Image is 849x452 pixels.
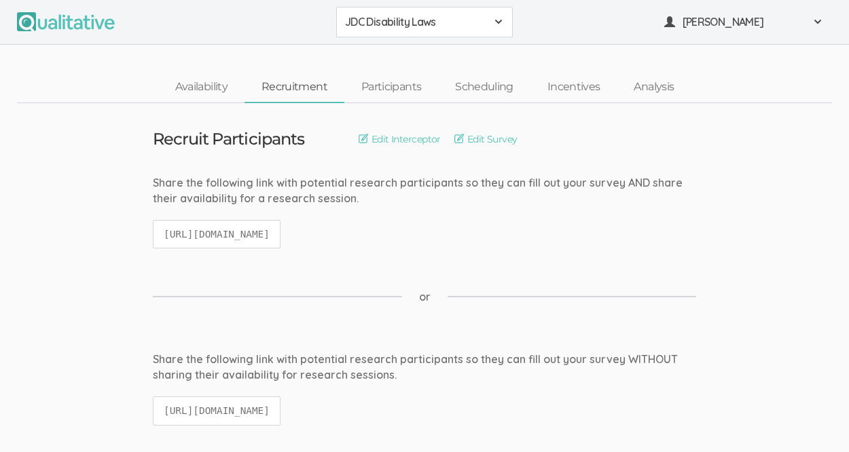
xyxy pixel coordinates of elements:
div: Share the following link with potential research participants so they can fill out your survey WI... [153,352,696,383]
a: Participants [344,73,438,102]
code: [URL][DOMAIN_NAME] [153,220,281,249]
a: Incentives [530,73,617,102]
a: Availability [158,73,245,102]
a: Scheduling [438,73,530,102]
a: Edit Interceptor [359,132,441,147]
span: or [419,289,431,305]
span: [PERSON_NAME] [683,14,805,30]
iframe: Chat Widget [781,387,849,452]
h3: Recruit Participants [153,130,304,148]
code: [URL][DOMAIN_NAME] [153,396,281,426]
button: [PERSON_NAME] [655,7,832,37]
div: Share the following link with potential research participants so they can fill out your survey AN... [153,175,696,206]
a: Recruitment [245,73,344,102]
img: Qualitative [17,12,115,31]
span: JDC Disability Laws [345,14,486,30]
button: JDC Disability Laws [336,7,513,37]
a: Analysis [617,73,691,102]
a: Edit Survey [454,132,518,147]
